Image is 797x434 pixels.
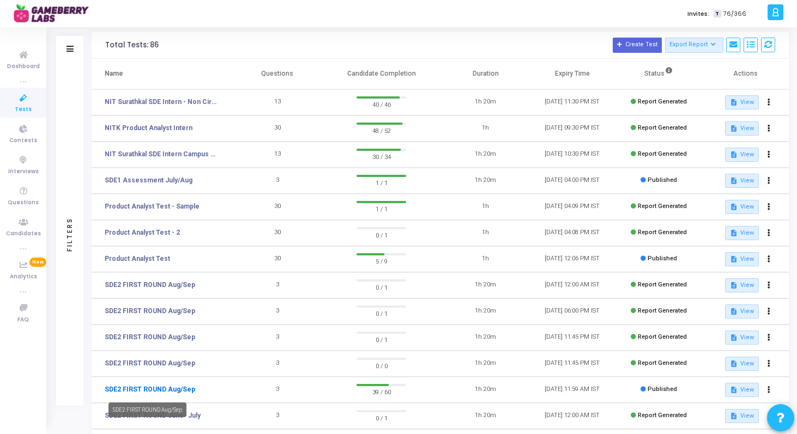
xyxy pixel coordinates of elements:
[529,115,615,142] td: [DATE] 09:30 PM IST
[725,304,758,319] button: View
[638,124,687,131] span: Report Generated
[613,38,662,53] button: Create Test
[105,149,217,159] a: NIT Surathkal SDE Intern Campus Test
[234,351,321,377] td: 3
[725,226,758,240] button: View
[638,229,687,236] span: Report Generated
[105,306,195,316] a: SDE2 FIRST ROUND Aug/Sep
[529,403,615,429] td: [DATE] 12:00 AM IST
[234,115,321,142] td: 30
[648,176,677,184] span: Published
[730,125,738,132] mat-icon: description
[234,377,321,403] td: 3
[648,386,677,393] span: Published
[357,177,406,188] span: 1 / 1
[234,325,321,351] td: 3
[442,403,529,429] td: 1h 20m
[7,62,40,71] span: Dashboard
[665,38,723,53] button: Export Report
[234,246,321,272] td: 30
[687,9,709,19] label: Invites:
[357,282,406,292] span: 0 / 1
[529,220,615,246] td: [DATE] 04:08 PM IST
[730,177,738,185] mat-icon: description
[14,3,95,25] img: logo
[529,377,615,403] td: [DATE] 11:59 AM IST
[105,332,195,342] a: SDE2 FIRST ROUND Aug/Sep
[105,175,192,185] a: SDE1 Assessment July/Aug
[725,200,758,214] button: View
[529,194,615,220] td: [DATE] 04:09 PM IST
[730,360,738,368] mat-icon: description
[442,168,529,194] td: 1h 20m
[638,307,687,314] span: Report Generated
[730,334,738,341] mat-icon: description
[529,89,615,115] td: [DATE] 11:30 PM IST
[357,255,406,266] span: 5 / 9
[357,412,406,423] span: 0 / 1
[442,298,529,325] td: 1h 20m
[725,174,758,188] button: View
[730,255,738,263] mat-icon: description
[442,142,529,168] td: 1h 20m
[442,246,529,272] td: 1h
[108,402,186,417] div: SDE2 FIRST ROUND Aug/Sep
[725,95,758,109] button: View
[105,280,195,290] a: SDE2 FIRST ROUND Aug/Sep
[357,308,406,319] span: 0 / 1
[442,89,529,115] td: 1h 20m
[529,351,615,377] td: [DATE] 11:45 PM IST
[730,229,738,237] mat-icon: description
[105,97,217,107] a: NIT Surathkal SDE Intern - Non Circuit
[442,325,529,351] td: 1h 20m
[638,203,687,210] span: Report Generated
[357,151,406,162] span: 30 / 34
[725,331,758,345] button: View
[105,254,170,264] a: Product Analyst Test
[6,229,41,239] span: Candidates
[638,150,687,157] span: Report Generated
[730,203,738,211] mat-icon: description
[730,412,738,420] mat-icon: description
[105,201,200,211] a: Product Analyst Test - Sample
[529,168,615,194] td: [DATE] 04:00 PM IST
[725,148,758,162] button: View
[529,272,615,298] td: [DATE] 12:00 AM IST
[234,59,321,89] th: Questions
[725,383,758,397] button: View
[234,142,321,168] td: 13
[725,357,758,371] button: View
[105,384,195,394] a: SDE2 FIRST ROUND Aug/Sep
[702,59,789,89] th: Actions
[714,10,721,18] span: T
[730,308,738,315] mat-icon: description
[638,98,687,105] span: Report Generated
[65,174,75,294] div: Filters
[105,228,180,237] a: Product Analyst Test - 2
[321,59,442,89] th: Candidate Completion
[648,255,677,262] span: Published
[357,386,406,397] span: 39 / 60
[638,359,687,366] span: Report Generated
[105,123,192,133] a: NITK Product Analyst Intern
[725,121,758,136] button: View
[442,377,529,403] td: 1h 20m
[92,59,234,89] th: Name
[10,272,37,282] span: Analytics
[442,272,529,298] td: 1h 20m
[442,220,529,246] td: 1h
[725,252,758,266] button: View
[529,59,615,89] th: Expiry Time
[529,246,615,272] td: [DATE] 12:06 PM IST
[442,115,529,142] td: 1h
[8,167,39,176] span: Interviews
[638,281,687,288] span: Report Generated
[105,358,195,368] a: SDE2 FIRST ROUND Aug/Sep
[638,412,687,419] span: Report Generated
[442,351,529,377] td: 1h 20m
[357,334,406,345] span: 0 / 1
[357,125,406,136] span: 48 / 52
[730,386,738,394] mat-icon: description
[15,105,32,114] span: Tests
[357,99,406,109] span: 40 / 46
